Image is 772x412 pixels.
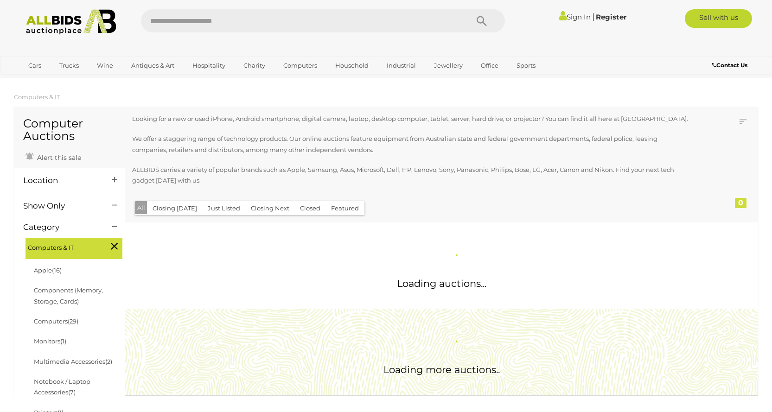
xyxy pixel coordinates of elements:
button: Closing [DATE] [147,201,203,216]
button: Search [459,9,505,32]
h4: Show Only [23,202,98,210]
a: [GEOGRAPHIC_DATA] [22,73,100,89]
span: (7) [68,388,76,396]
a: Jewellery [428,58,469,73]
a: Alert this sale [23,150,83,164]
a: Cars [22,58,47,73]
button: All [135,201,147,215]
span: (2) [105,358,112,365]
button: Closed [294,201,326,216]
button: Closing Next [245,201,295,216]
a: Notebook / Laptop Accessories(7) [34,378,90,396]
a: Office [475,58,504,73]
a: Register [596,13,626,21]
span: Alert this sale [35,153,81,162]
span: Computers & IT [28,240,97,253]
a: Computers [277,58,323,73]
a: Wine [91,58,119,73]
a: Hospitality [186,58,231,73]
a: Apple(16) [34,266,62,274]
p: Looking for a new or used iPhone, Android smartphone, digital camera, laptop, desktop computer, t... [132,114,693,124]
a: Monitors(1) [34,337,66,345]
a: Multimedia Accessories(2) [34,358,112,365]
span: Loading more auctions.. [383,364,500,375]
a: Charity [237,58,271,73]
img: Allbids.com.au [21,9,121,35]
a: Contact Us [712,60,750,70]
span: | [592,12,594,22]
a: Antiques & Art [125,58,180,73]
div: 0 [735,198,746,208]
a: Computers(29) [34,317,78,325]
a: Components (Memory, Storage, Cards) [34,286,103,304]
span: Loading auctions... [397,278,486,289]
p: We offer a staggering range of technology products. Our online auctions feature equipment from Au... [132,133,693,155]
button: Featured [325,201,364,216]
h4: Location [23,176,98,185]
a: Computers & IT [14,93,60,101]
span: (29) [68,317,78,325]
p: ALLBIDS carries a variety of popular brands such as Apple, Samsung, Asus, Microsoft, Dell, HP, Le... [132,165,693,186]
a: Sign In [559,13,591,21]
b: Contact Us [712,62,747,69]
h1: Computer Auctions [23,117,115,143]
a: Household [329,58,375,73]
span: (1) [60,337,66,345]
a: Trucks [53,58,85,73]
span: (16) [52,266,62,274]
a: Industrial [381,58,422,73]
h4: Category [23,223,98,232]
button: Just Listed [202,201,246,216]
a: Sell with us [685,9,752,28]
a: Sports [510,58,542,73]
